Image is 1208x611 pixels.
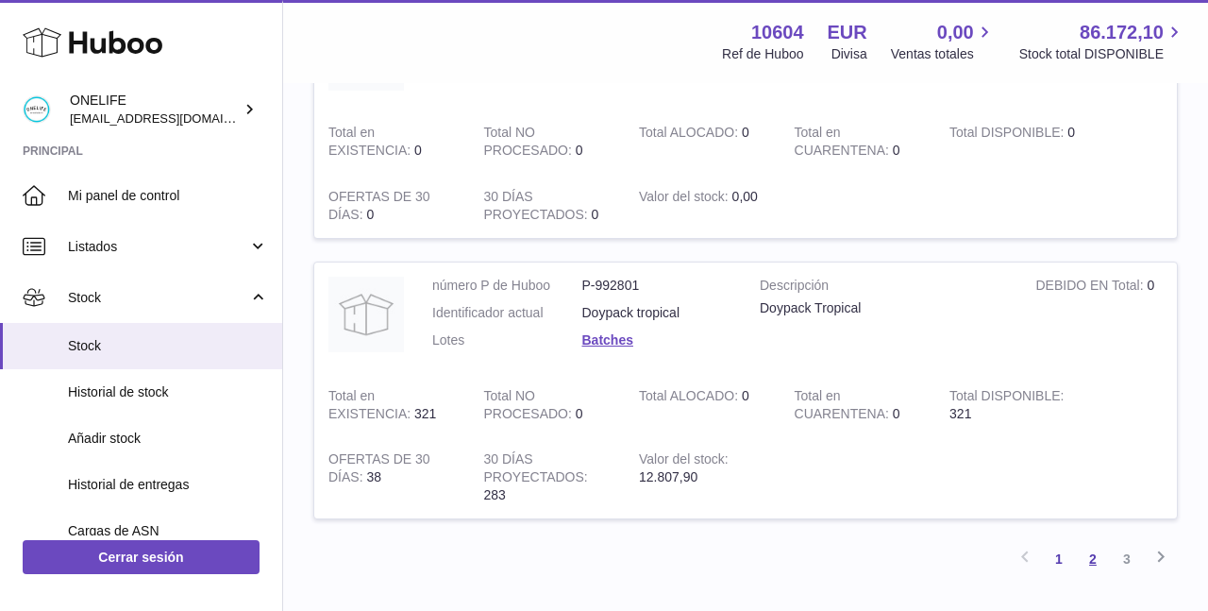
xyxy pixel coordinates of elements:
[470,110,626,174] td: 0
[328,189,430,227] strong: OFERTAS DE 30 DÍAS
[582,304,732,322] dd: Doypack tropical
[893,143,900,158] span: 0
[68,476,268,494] span: Historial de entregas
[484,189,592,227] strong: 30 DÍAS PROYECTADOS
[328,388,414,426] strong: Total en EXISTENCIA
[314,110,470,174] td: 0
[68,337,268,355] span: Stock
[1019,20,1185,63] a: 86.172,10 Stock total DISPONIBLE
[328,277,404,352] img: product image
[68,522,268,540] span: Cargas de ASN
[1080,20,1164,45] span: 86.172,10
[639,451,729,471] strong: Valor del stock
[68,289,248,307] span: Stock
[722,45,803,63] div: Ref de Huboo
[484,451,588,489] strong: 30 DÍAS PROYECTADOS
[1076,542,1110,576] a: 2
[625,110,780,174] td: 0
[432,304,582,322] dt: Identificador actual
[1035,278,1147,297] strong: DEBIDO EN Total
[70,92,240,127] div: ONELIFE
[314,373,470,437] td: 321
[1021,263,1177,373] td: 0
[639,125,742,144] strong: Total ALOCADO
[893,406,900,421] span: 0
[68,238,248,256] span: Listados
[432,331,582,349] dt: Lotes
[937,20,974,45] span: 0,00
[484,388,576,426] strong: Total NO PROCESADO
[760,299,1007,317] div: Doypack Tropical
[639,388,742,408] strong: Total ALOCADO
[23,540,260,574] a: Cerrar sesión
[470,436,626,518] td: 283
[328,125,414,162] strong: Total en EXISTENCIA
[470,373,626,437] td: 0
[751,20,804,45] strong: 10604
[1042,542,1076,576] a: 1
[828,20,867,45] strong: EUR
[891,20,996,63] a: 0,00 Ventas totales
[639,189,732,209] strong: Valor del stock
[582,332,633,348] a: Batches
[639,469,697,484] span: 12.807,90
[328,451,430,489] strong: OFERTAS DE 30 DÍAS
[484,125,576,162] strong: Total NO PROCESADO
[68,187,268,205] span: Mi panel de control
[625,373,780,437] td: 0
[795,125,893,162] strong: Total en CUARENTENA
[582,277,732,295] dd: P-992801
[949,388,1064,408] strong: Total DISPONIBLE
[68,430,268,448] span: Añadir stock
[935,373,1091,437] td: 321
[949,125,1067,144] strong: Total DISPONIBLE
[68,383,268,401] span: Historial de stock
[732,189,758,204] span: 0,00
[831,45,867,63] div: Divisa
[891,45,996,63] span: Ventas totales
[470,174,626,238] td: 0
[314,436,470,518] td: 38
[314,174,470,238] td: 0
[23,95,51,124] img: administracion@onelifespain.com
[1110,542,1144,576] a: 3
[935,110,1091,174] td: 0
[70,110,277,126] span: [EMAIL_ADDRESS][DOMAIN_NAME]
[795,388,893,426] strong: Total en CUARENTENA
[432,277,582,295] dt: número P de Huboo
[760,277,1007,299] strong: Descripción
[1019,45,1185,63] span: Stock total DISPONIBLE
